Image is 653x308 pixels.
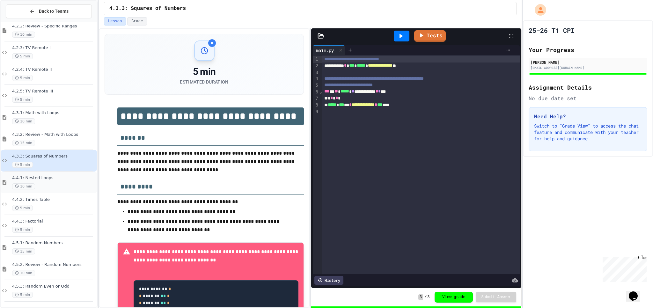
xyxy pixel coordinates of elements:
[313,70,319,76] div: 3
[12,284,96,289] span: 4.5.3: Random Even or Odd
[12,32,35,38] span: 10 min
[12,270,35,276] span: 10 min
[319,89,322,94] span: Fold line
[313,76,319,82] div: 4
[529,94,647,102] div: No due date set
[12,97,33,103] span: 5 min
[12,219,96,224] span: 4.4.3: Factorial
[481,295,511,300] span: Submit Answer
[435,292,473,303] button: View grade
[600,255,647,282] iframe: chat widget
[531,59,645,65] div: [PERSON_NAME]
[626,282,647,302] iframe: chat widget
[12,292,33,298] span: 5 min
[12,75,33,81] span: 5 min
[531,65,645,70] div: [EMAIL_ADDRESS][DOMAIN_NAME]
[180,66,228,77] div: 5 min
[313,95,319,102] div: 7
[12,45,96,51] span: 4.2.3: TV Remote I
[313,47,337,54] div: main.py
[313,45,345,55] div: main.py
[12,162,33,168] span: 5 min
[12,110,96,116] span: 4.3.1: Math with Loops
[12,175,96,181] span: 4.4.1: Nested Loops
[12,197,96,202] span: 4.4.2: Times Table
[313,63,319,70] div: 2
[313,89,319,96] div: 6
[12,132,96,137] span: 4.3.2: Review - Math with Loops
[12,53,33,59] span: 5 min
[313,109,319,115] div: 9
[427,295,429,300] span: 3
[534,123,642,142] p: Switch to "Grade View" to access the chat feature and communicate with your teacher for help and ...
[12,24,96,29] span: 4.2.2: Review - Specific Ranges
[529,45,647,54] h2: Your Progress
[12,240,96,246] span: 4.5.1: Random Numbers
[12,67,96,72] span: 4.2.4: TV Remote II
[414,30,446,42] a: Tests
[109,5,186,12] span: 4.3.3: Squares of Numbers
[313,56,319,63] div: 1
[12,262,96,268] span: 4.5.2: Review - Random Numbers
[313,82,319,89] div: 5
[12,118,35,124] span: 10 min
[12,248,35,254] span: 15 min
[476,292,516,302] button: Submit Answer
[418,294,423,300] span: 3
[6,4,92,18] button: Back to Teams
[12,140,35,146] span: 15 min
[104,17,126,26] button: Lesson
[529,83,647,92] h2: Assignment Details
[39,8,69,15] span: Back to Teams
[314,276,343,285] div: History
[12,154,96,159] span: 4.3.3: Squares of Numbers
[529,26,575,35] h1: 25-26 T1 CPI
[534,113,642,120] h3: Need Help?
[12,183,35,189] span: 10 min
[12,205,33,211] span: 5 min
[3,3,44,40] div: Chat with us now!Close
[528,3,548,17] div: My Account
[313,102,319,109] div: 8
[127,17,147,26] button: Grade
[12,227,33,233] span: 5 min
[12,89,96,94] span: 4.2.5: TV Remote III
[180,79,228,85] div: Estimated Duration
[424,295,427,300] span: /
